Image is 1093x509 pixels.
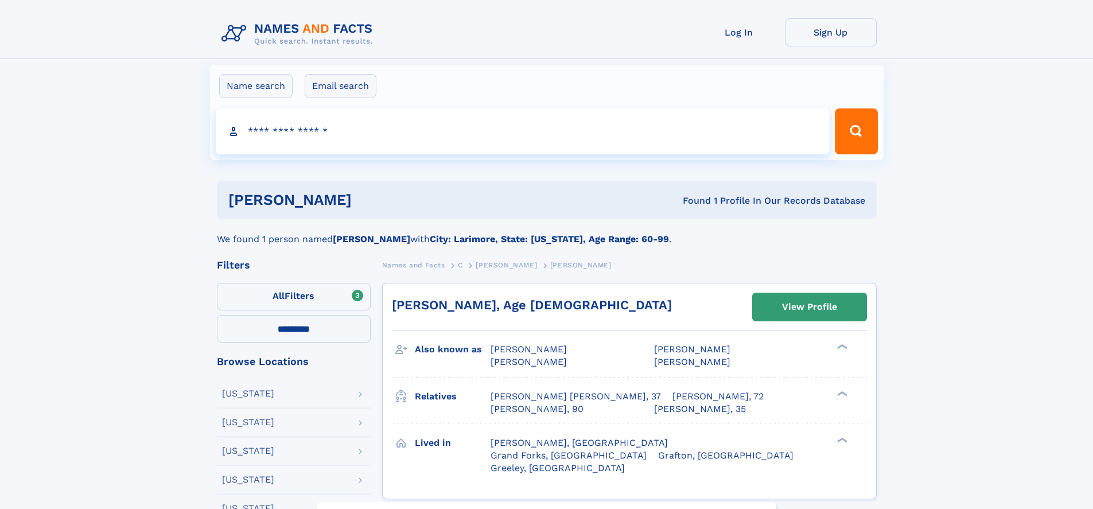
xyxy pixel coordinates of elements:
[491,437,668,448] span: [PERSON_NAME], [GEOGRAPHIC_DATA]
[458,261,463,269] span: C
[693,18,785,46] a: Log In
[654,403,746,415] a: [PERSON_NAME], 35
[382,258,445,272] a: Names and Facts
[222,446,274,456] div: [US_STATE]
[491,403,584,415] a: [PERSON_NAME], 90
[222,475,274,484] div: [US_STATE]
[834,343,848,351] div: ❯
[216,108,830,154] input: search input
[392,298,672,312] a: [PERSON_NAME], Age [DEMOGRAPHIC_DATA]
[415,387,491,406] h3: Relatives
[305,74,376,98] label: Email search
[217,219,877,246] div: We found 1 person named with .
[491,463,625,473] span: Greeley, [GEOGRAPHIC_DATA]
[476,258,537,272] a: [PERSON_NAME]
[654,356,730,367] span: [PERSON_NAME]
[217,260,371,270] div: Filters
[415,433,491,453] h3: Lived in
[273,290,285,301] span: All
[654,344,730,355] span: [PERSON_NAME]
[333,234,410,244] b: [PERSON_NAME]
[217,283,371,310] label: Filters
[785,18,877,46] a: Sign Up
[415,340,491,359] h3: Also known as
[491,450,647,461] span: Grand Forks, [GEOGRAPHIC_DATA]
[228,193,518,207] h1: [PERSON_NAME]
[672,390,764,403] a: [PERSON_NAME], 72
[491,356,567,367] span: [PERSON_NAME]
[458,258,463,272] a: C
[217,356,371,367] div: Browse Locations
[835,108,877,154] button: Search Button
[217,18,382,49] img: Logo Names and Facts
[834,436,848,444] div: ❯
[834,390,848,397] div: ❯
[222,418,274,427] div: [US_STATE]
[219,74,293,98] label: Name search
[753,293,866,321] a: View Profile
[782,294,837,320] div: View Profile
[430,234,669,244] b: City: Larimore, State: [US_STATE], Age Range: 60-99
[491,344,567,355] span: [PERSON_NAME]
[658,450,794,461] span: Grafton, [GEOGRAPHIC_DATA]
[222,389,274,398] div: [US_STATE]
[550,261,612,269] span: [PERSON_NAME]
[491,390,661,403] a: [PERSON_NAME] [PERSON_NAME], 37
[517,195,865,207] div: Found 1 Profile In Our Records Database
[476,261,537,269] span: [PERSON_NAME]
